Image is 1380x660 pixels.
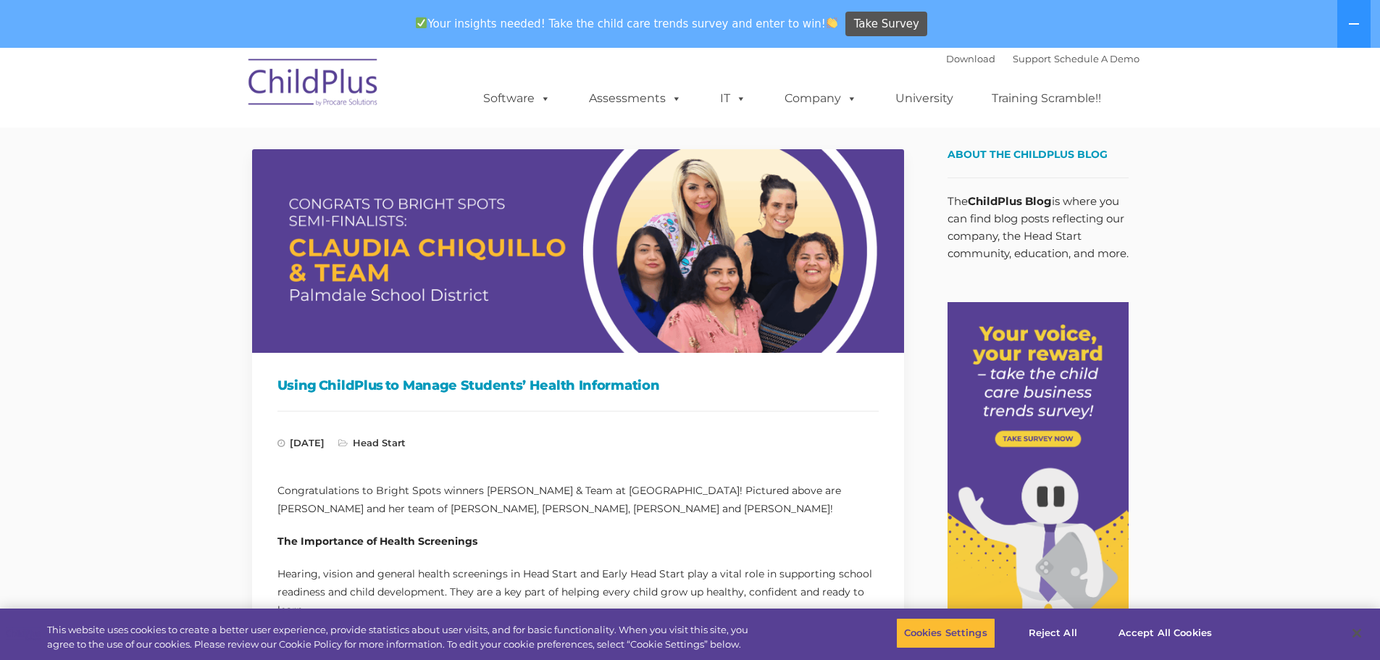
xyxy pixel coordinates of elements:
[881,84,968,113] a: University
[706,84,761,113] a: IT
[827,17,837,28] img: 👏
[47,623,759,651] div: This website uses cookies to create a better user experience, provide statistics about user visit...
[410,9,844,38] span: Your insights needed! Take the child care trends survey and enter to win!
[977,84,1116,113] a: Training Scramble!!
[1111,618,1220,648] button: Accept All Cookies
[469,84,565,113] a: Software
[574,84,696,113] a: Assessments
[946,53,1139,64] font: |
[948,148,1108,161] span: About the ChildPlus Blog
[948,193,1129,262] p: The is where you can find blog posts reflecting our company, the Head Start community, education,...
[896,618,995,648] button: Cookies Settings
[277,565,879,619] p: Hearing, vision and general health screenings in Head Start and Early Head Start play a vital rol...
[353,437,406,448] a: Head Start
[277,482,879,518] p: Congratulations to Bright Spots winners [PERSON_NAME] & Team at [GEOGRAPHIC_DATA]​! Pictured abov...
[1008,618,1098,648] button: Reject All
[416,17,427,28] img: ✅
[277,375,879,396] h1: Using ChildPlus to Manage Students’ Health Information
[277,437,325,448] span: [DATE]
[1341,617,1373,649] button: Close
[854,12,919,37] span: Take Survey
[277,535,477,548] strong: The Importance of Health Screenings
[1054,53,1139,64] a: Schedule A Demo
[946,53,995,64] a: Download
[845,12,927,37] a: Take Survey
[968,194,1052,208] strong: ChildPlus Blog
[241,49,386,121] img: ChildPlus by Procare Solutions
[770,84,871,113] a: Company
[1013,53,1051,64] a: Support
